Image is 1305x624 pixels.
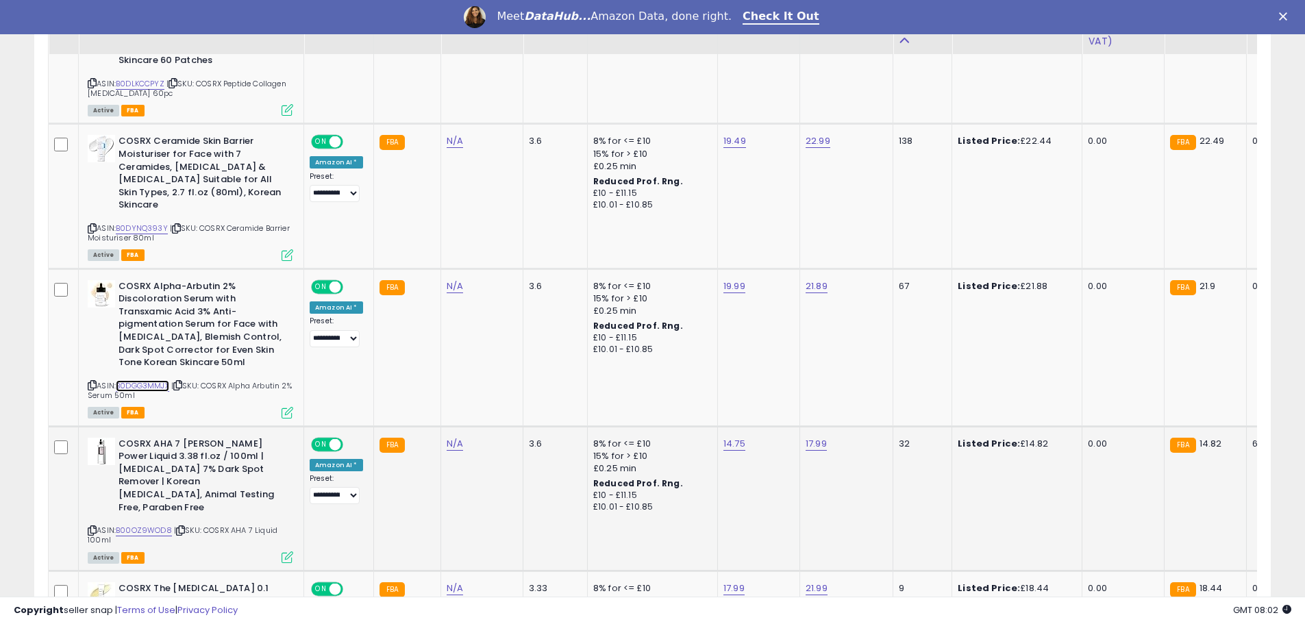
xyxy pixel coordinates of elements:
[593,305,707,317] div: £0.25 min
[593,320,683,332] b: Reduced Prof. Rng.
[116,78,164,90] a: B0DLKCCPYZ
[88,525,277,545] span: | SKU: COSRX AHA 7 Liquid 100ml
[593,477,683,489] b: Reduced Prof. Rng.
[88,280,115,308] img: 410Eq3cxfhL._SL40_.jpg
[1170,438,1195,453] small: FBA
[958,582,1020,595] b: Listed Price:
[529,280,577,292] div: 3.6
[806,134,830,148] a: 22.99
[1252,582,1297,595] div: 0%
[958,582,1071,595] div: £18.44
[743,10,819,25] a: Check It Out
[121,249,145,261] span: FBA
[723,437,745,451] a: 14.75
[88,438,293,562] div: ASIN:
[447,437,463,451] a: N/A
[1279,12,1293,21] div: Close
[88,78,286,99] span: | SKU: COSRX Peptide Collagen [MEDICAL_DATA] 60pc
[899,135,941,147] div: 138
[593,450,707,462] div: 15% for > £10
[310,474,363,505] div: Preset:
[341,136,363,148] span: OFF
[593,188,707,199] div: £10 - £11.15
[119,280,285,373] b: COSRX Alpha-Arbutin 2% Discoloration Serum with Transxamic Acid 3% Anti-pigmentation Serum for Fa...
[312,438,330,450] span: ON
[1252,135,1297,147] div: 0%
[593,582,707,595] div: 8% for <= £10
[447,582,463,595] a: N/A
[88,438,115,465] img: 312O2xd70TL._SL40_.jpg
[1200,134,1225,147] span: 22.49
[116,380,169,392] a: B0DGG3MMJX
[464,6,486,28] img: Profile image for Georgie
[1088,438,1154,450] div: 0.00
[593,292,707,305] div: 15% for > £10
[723,134,746,148] a: 19.49
[310,172,363,203] div: Preset:
[312,281,330,292] span: ON
[88,380,292,401] span: | SKU: COSRX Alpha Arbutin 2% Serum 50ml
[529,582,577,595] div: 3.33
[341,281,363,292] span: OFF
[593,199,707,211] div: £10.01 - £10.85
[310,316,363,347] div: Preset:
[447,134,463,148] a: N/A
[119,438,285,517] b: COSRX AHA 7 [PERSON_NAME] Power Liquid 3.38 fl.oz / 100ml | [MEDICAL_DATA] 7% Dark Spot Remover |...
[1200,279,1216,292] span: 21.9
[958,437,1020,450] b: Listed Price:
[1170,135,1195,150] small: FBA
[14,604,238,617] div: seller snap | |
[88,105,119,116] span: All listings currently available for purchase on Amazon
[88,552,119,564] span: All listings currently available for purchase on Amazon
[529,438,577,450] div: 3.6
[116,525,172,536] a: B00OZ9WOD8
[593,332,707,344] div: £10 - £11.15
[88,280,293,417] div: ASIN:
[899,438,941,450] div: 32
[310,301,363,314] div: Amazon AI *
[524,10,591,23] i: DataHub...
[958,135,1071,147] div: £22.44
[310,459,363,471] div: Amazon AI *
[312,136,330,148] span: ON
[958,438,1071,450] div: £14.82
[177,603,238,616] a: Privacy Policy
[88,135,293,259] div: ASIN:
[899,280,941,292] div: 67
[593,148,707,160] div: 15% for > £10
[1170,582,1195,597] small: FBA
[310,156,363,169] div: Amazon AI *
[593,280,707,292] div: 8% for <= £10
[1200,582,1223,595] span: 18.44
[88,407,119,419] span: All listings currently available for purchase on Amazon
[447,279,463,293] a: N/A
[1170,280,1195,295] small: FBA
[593,438,707,450] div: 8% for <= £10
[593,501,707,513] div: £10.01 - £10.85
[1088,135,1154,147] div: 0.00
[1252,438,1297,450] div: 68%
[88,223,290,243] span: | SKU: COSRX Ceramide Barrier Moisturiser 80ml
[117,603,175,616] a: Terms of Use
[380,280,405,295] small: FBA
[1233,603,1291,616] span: 2025-10-15 08:02 GMT
[806,437,827,451] a: 17.99
[1088,280,1154,292] div: 0.00
[1088,582,1154,595] div: 0.00
[119,135,285,214] b: COSRX Ceramide Skin Barrier Moisturiser for Face with 7 Ceramides, [MEDICAL_DATA] & [MEDICAL_DATA...
[380,135,405,150] small: FBA
[593,160,707,173] div: £0.25 min
[116,223,168,234] a: B0DYNQ393Y
[88,249,119,261] span: All listings currently available for purchase on Amazon
[723,279,745,293] a: 19.99
[958,280,1071,292] div: £21.88
[806,279,828,293] a: 21.89
[1200,437,1222,450] span: 14.82
[958,134,1020,147] b: Listed Price:
[593,135,707,147] div: 8% for <= £10
[121,105,145,116] span: FBA
[380,582,405,597] small: FBA
[121,552,145,564] span: FBA
[593,344,707,355] div: £10.01 - £10.85
[723,582,745,595] a: 17.99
